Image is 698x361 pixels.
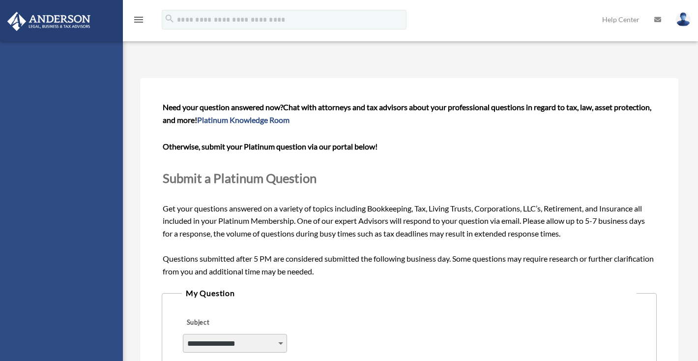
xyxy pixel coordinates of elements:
span: Chat with attorneys and tax advisors about your professional questions in regard to tax, law, ass... [163,102,651,124]
i: search [164,13,175,24]
span: Get your questions answered on a variety of topics including Bookkeeping, Tax, Living Trusts, Cor... [163,102,656,276]
a: menu [133,17,145,26]
img: User Pic [676,12,691,27]
i: menu [133,14,145,26]
span: Submit a Platinum Question [163,171,317,185]
img: Anderson Advisors Platinum Portal [4,12,93,31]
span: Need your question answered now? [163,102,283,112]
legend: My Question [182,286,637,300]
a: Platinum Knowledge Room [197,115,290,124]
b: Otherwise, submit your Platinum question via our portal below! [163,142,378,151]
label: Subject [183,316,276,330]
